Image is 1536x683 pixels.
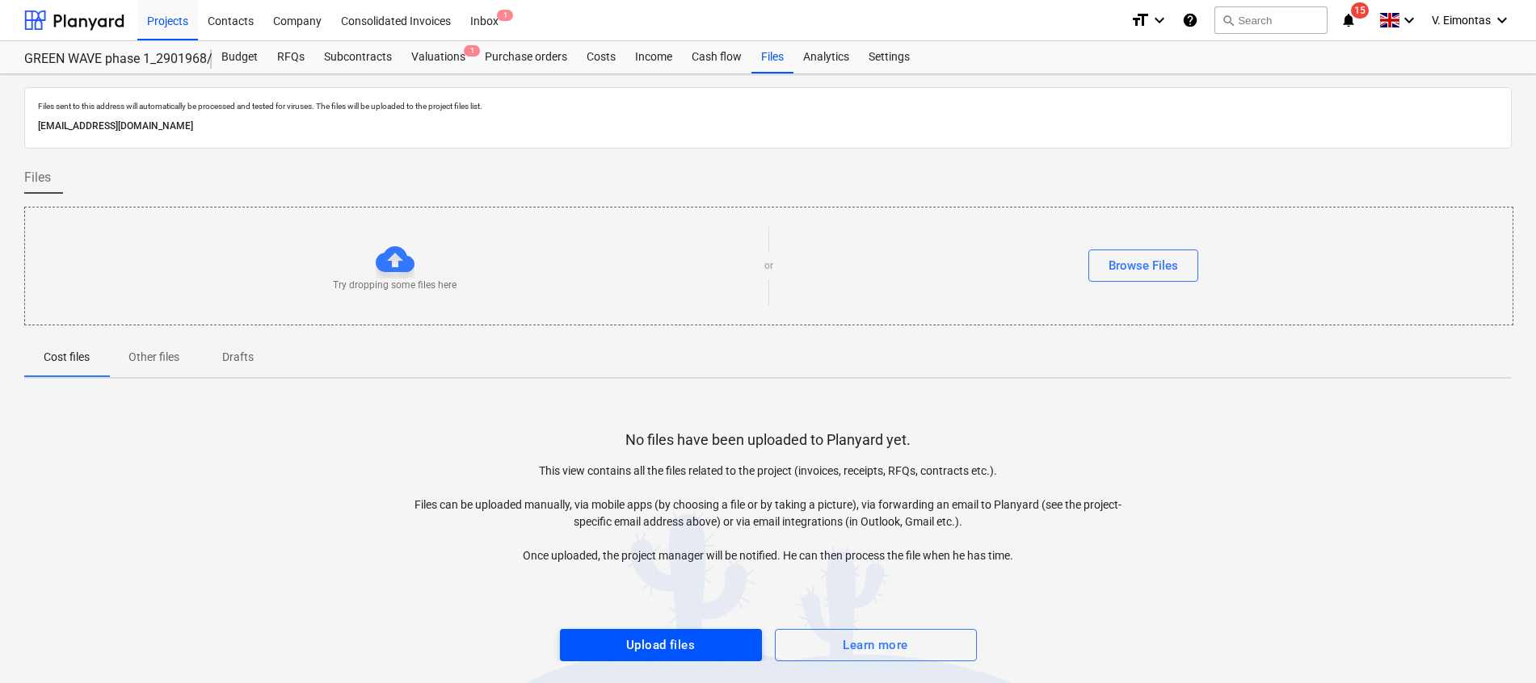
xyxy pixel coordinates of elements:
[267,41,314,73] a: RFQs
[1432,14,1491,27] span: V. Eimontas
[396,463,1140,564] p: This view contains all the files related to the project (invoices, receipts, RFQs, contracts etc....
[625,41,682,73] a: Income
[793,41,859,73] a: Analytics
[751,41,793,73] a: Files
[764,259,773,273] p: or
[24,207,1513,325] div: Try dropping some files hereorBrowse Files
[682,41,751,73] a: Cash flow
[626,635,695,656] div: Upload files
[1150,10,1169,30] i: keyboard_arrow_down
[625,430,911,450] p: No files have been uploaded to Planyard yet.
[402,41,475,73] div: Valuations
[128,349,179,366] p: Other files
[464,45,480,57] span: 1
[475,41,577,73] a: Purchase orders
[497,10,513,21] span: 1
[212,41,267,73] a: Budget
[24,168,51,187] span: Files
[333,279,457,292] p: Try dropping some files here
[1351,2,1369,19] span: 15
[1399,10,1419,30] i: keyboard_arrow_down
[560,629,762,661] button: Upload files
[1214,6,1328,34] button: Search
[38,118,1498,135] p: [EMAIL_ADDRESS][DOMAIN_NAME]
[1222,14,1235,27] span: search
[1492,10,1512,30] i: keyboard_arrow_down
[1088,249,1198,282] button: Browse Files
[843,635,907,656] div: Learn more
[1182,10,1198,30] i: Knowledge base
[1109,255,1178,276] div: Browse Files
[775,629,977,661] button: Learn more
[1455,605,1536,683] iframe: Chat Widget
[38,101,1498,111] p: Files sent to this address will automatically be processed and tested for viruses. The files will...
[1130,10,1150,30] i: format_size
[402,41,475,73] a: Valuations1
[314,41,402,73] a: Subcontracts
[218,349,257,366] p: Drafts
[24,51,192,68] div: GREEN WAVE phase 1_2901968/2901969/2901972
[859,41,919,73] a: Settings
[44,349,90,366] p: Cost files
[1340,10,1357,30] i: notifications
[577,41,625,73] a: Costs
